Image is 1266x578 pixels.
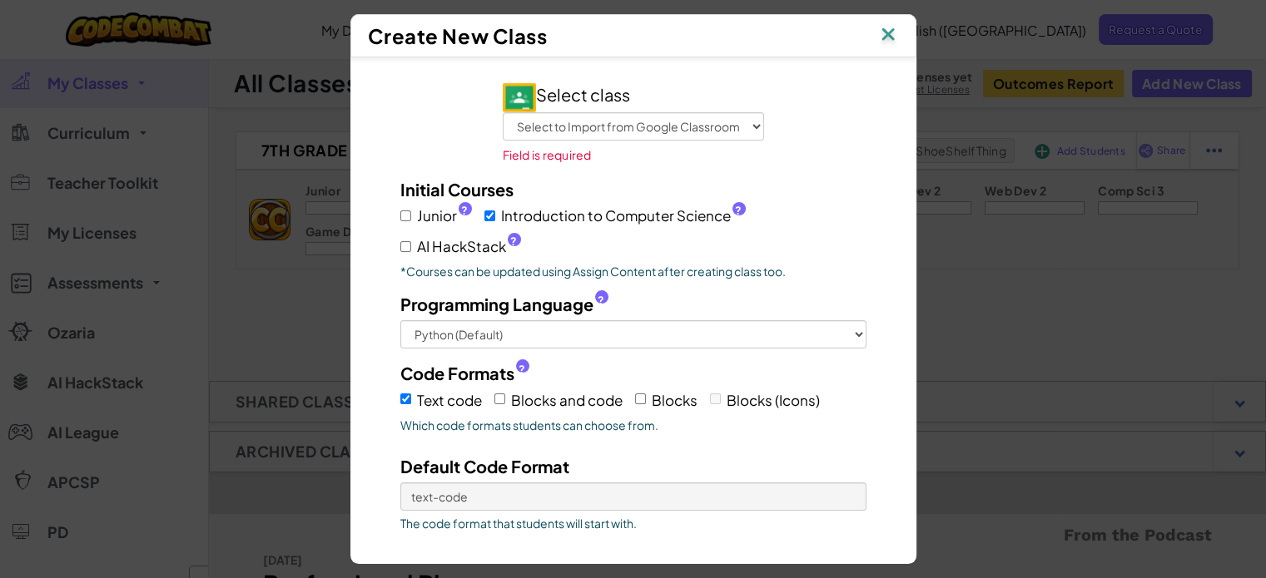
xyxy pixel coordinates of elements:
[510,235,517,248] span: ?
[503,83,536,112] img: IconGoogleClassroom.svg
[400,361,514,385] span: Code Formats
[598,294,604,307] span: ?
[461,204,468,217] span: ?
[503,148,592,161] span: Field is required
[635,393,646,404] input: Blocks
[400,177,514,201] label: Initial Courses
[484,210,495,221] input: Introduction to Computer Science?
[400,417,866,433] span: Which code formats students can choose from.
[710,393,721,404] input: Blocks (Icons)
[417,204,472,228] span: Junior
[652,391,698,409] span: Blocks
[727,391,820,409] span: Blocks (Icons)
[400,456,569,477] span: Default Code Format
[400,393,411,404] input: Text code
[494,393,505,404] input: Blocks and code
[519,363,525,376] span: ?
[501,204,746,228] span: Introduction to Computer Science
[417,235,521,259] span: AI HackStack
[735,204,742,217] span: ?
[417,391,482,409] span: Text code
[400,241,411,252] input: AI HackStack?
[400,515,866,531] span: The code format that students will start with.
[400,210,411,221] input: Junior?
[503,84,630,105] span: Select class
[877,23,899,48] img: IconClose.svg
[400,263,866,279] p: *Courses can be updated using Assign Content after creating class too.
[511,391,623,409] span: Blocks and code
[368,23,548,48] span: Create New Class
[400,292,593,316] span: Programming Language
